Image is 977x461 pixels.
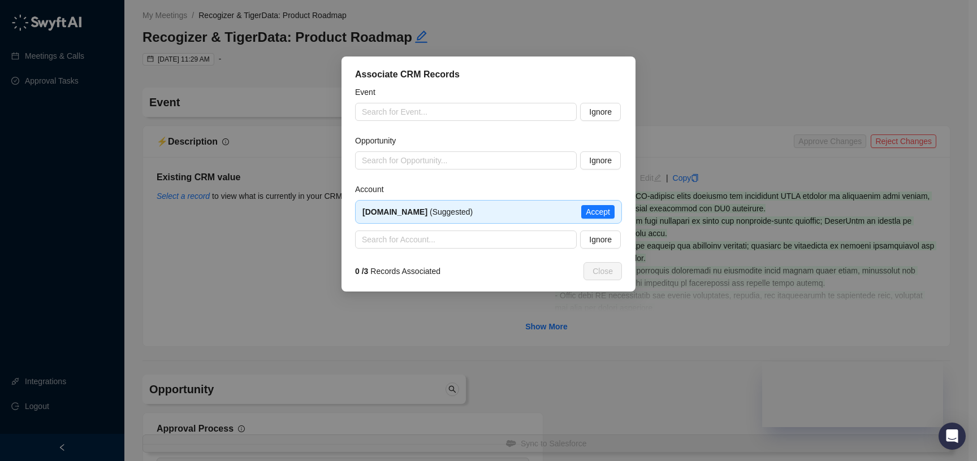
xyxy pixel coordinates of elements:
[355,183,391,195] label: Account
[355,265,440,277] span: Records Associated
[586,206,610,218] span: Accept
[581,205,615,219] button: Accept
[762,362,943,427] iframe: Swyft AI Status
[362,207,427,216] strong: [DOMAIN_NAME]
[580,151,621,169] button: Ignore
[355,86,383,98] label: Event
[939,423,966,450] div: Open Intercom Messenger
[589,233,612,246] span: Ignore
[362,207,473,216] span: (Suggested)
[355,134,404,147] label: Opportunity
[355,267,368,276] strong: 0 / 3
[589,154,612,167] span: Ignore
[580,230,621,249] button: Ignore
[583,262,622,280] button: Close
[589,106,612,118] span: Ignore
[355,68,622,81] div: Associate CRM Records
[580,103,621,121] button: Ignore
